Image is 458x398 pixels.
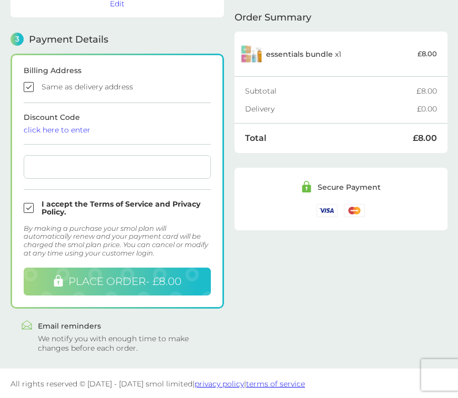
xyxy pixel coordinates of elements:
[29,35,108,44] span: Payment Details
[416,87,437,95] div: £8.00
[11,33,24,46] span: 3
[317,204,338,217] img: /assets/icons/cards/visa.svg
[24,67,211,74] div: Billing Address
[245,105,418,113] div: Delivery
[266,49,333,59] span: essentials bundle
[24,224,211,257] div: By making a purchase your smol plan will automatically renew and your payment card will be charge...
[318,183,381,191] div: Secure Payment
[68,275,181,288] span: PLACE ORDER - £8.00
[246,379,305,389] a: terms of service
[24,126,211,134] div: click here to enter
[24,113,211,134] span: Discount Code
[28,162,207,171] iframe: To enrich screen reader interactions, please activate Accessibility in Grammarly extension settings
[235,13,311,22] span: Order Summary
[195,379,244,389] a: privacy policy
[38,322,213,330] div: Email reminders
[42,200,211,216] label: I accept the Terms of Service and Privacy Policy.
[245,87,417,95] div: Subtotal
[24,268,211,295] button: PLACE ORDER- £8.00
[245,134,413,142] div: Total
[413,134,437,142] div: £8.00
[418,48,437,59] p: £8.00
[38,334,213,353] div: We notify you with enough time to make changes before each order.
[266,50,341,58] p: x 1
[344,204,365,217] img: /assets/icons/cards/mastercard.svg
[417,105,437,113] div: £0.00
